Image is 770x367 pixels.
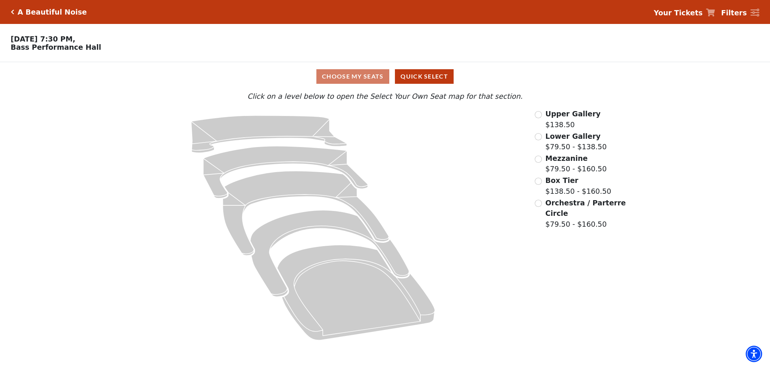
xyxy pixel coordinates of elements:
strong: Your Tickets [654,9,703,17]
label: $79.50 - $160.50 [545,153,607,174]
input: Mezzanine$79.50 - $160.50 [535,156,542,163]
label: $138.50 [545,108,601,130]
a: Filters [721,7,759,18]
button: Quick Select [395,69,454,84]
path: Upper Gallery - Seats Available: 288 [191,116,347,153]
label: $79.50 - $138.50 [545,131,607,152]
label: $138.50 - $160.50 [545,175,611,196]
a: Your Tickets [654,7,715,18]
span: Box Tier [545,176,578,184]
span: Orchestra / Parterre Circle [545,199,626,218]
path: Orchestra / Parterre Circle - Seats Available: 23 [277,245,435,340]
p: Click on a level below to open the Select Your Own Seat map for that section. [102,91,669,102]
input: Lower Gallery$79.50 - $138.50 [535,133,542,140]
span: Mezzanine [545,154,588,162]
span: Upper Gallery [545,110,601,118]
strong: Filters [721,9,747,17]
div: Accessibility Menu [746,346,762,362]
a: Click here to go back to filters [11,9,14,15]
h5: A Beautiful Noise [18,8,87,16]
input: Upper Gallery$138.50 [535,111,542,118]
label: $79.50 - $160.50 [545,198,627,230]
input: Orchestra / Parterre Circle$79.50 - $160.50 [535,200,542,207]
span: Lower Gallery [545,132,601,140]
input: Box Tier$138.50 - $160.50 [535,178,542,185]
